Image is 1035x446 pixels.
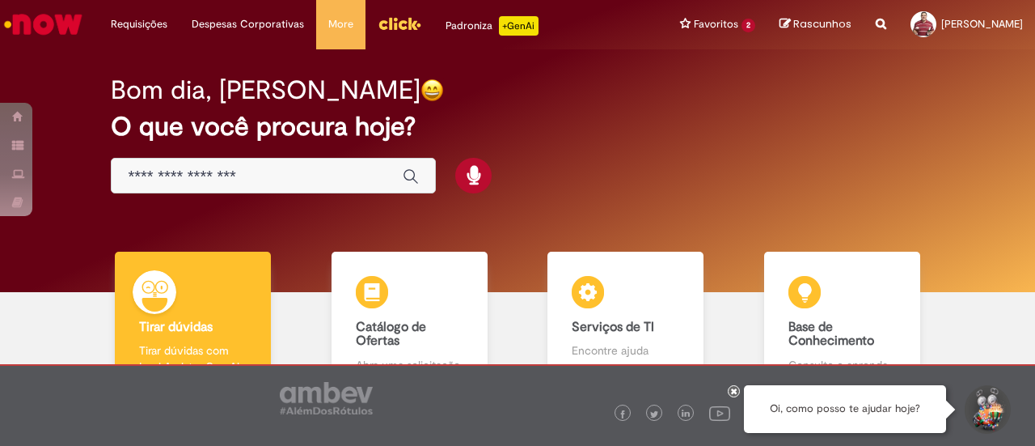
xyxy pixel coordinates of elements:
[572,342,679,359] p: Encontre ajuda
[356,357,463,373] p: Abra uma solicitação
[779,17,851,32] a: Rascunhos
[280,382,373,414] img: logo_footer_ambev_rotulo_gray.png
[139,319,213,335] b: Tirar dúvidas
[111,16,167,32] span: Requisições
[962,385,1011,434] button: Iniciar Conversa de Suporte
[941,17,1023,31] span: [PERSON_NAME]
[619,410,627,418] img: logo_footer_facebook.png
[499,16,539,36] p: +GenAi
[111,113,923,141] h2: O que você procura hoje?
[111,76,420,104] h2: Bom dia, [PERSON_NAME]
[788,357,896,373] p: Consulte e aprenda
[85,252,302,392] a: Tirar dúvidas Tirar dúvidas com Lupi Assist e Gen Ai
[446,16,539,36] div: Padroniza
[356,319,426,350] b: Catálogo de Ofertas
[378,11,421,36] img: click_logo_yellow_360x200.png
[744,385,946,433] div: Oi, como posso te ajudar hoje?
[788,319,874,350] b: Base de Conhecimento
[694,16,738,32] span: Favoritos
[650,410,658,418] img: logo_footer_twitter.png
[682,410,690,419] img: logo_footer_linkedin.png
[2,8,85,40] img: ServiceNow
[139,342,247,375] p: Tirar dúvidas com Lupi Assist e Gen Ai
[420,79,444,102] img: happy-face.png
[517,252,734,392] a: Serviços de TI Encontre ajuda
[741,19,755,32] span: 2
[709,402,730,423] img: logo_footer_youtube.png
[192,16,304,32] span: Despesas Corporativas
[793,16,851,32] span: Rascunhos
[328,16,353,32] span: More
[734,252,951,392] a: Base de Conhecimento Consulte e aprenda
[302,252,518,392] a: Catálogo de Ofertas Abra uma solicitação
[572,319,654,335] b: Serviços de TI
